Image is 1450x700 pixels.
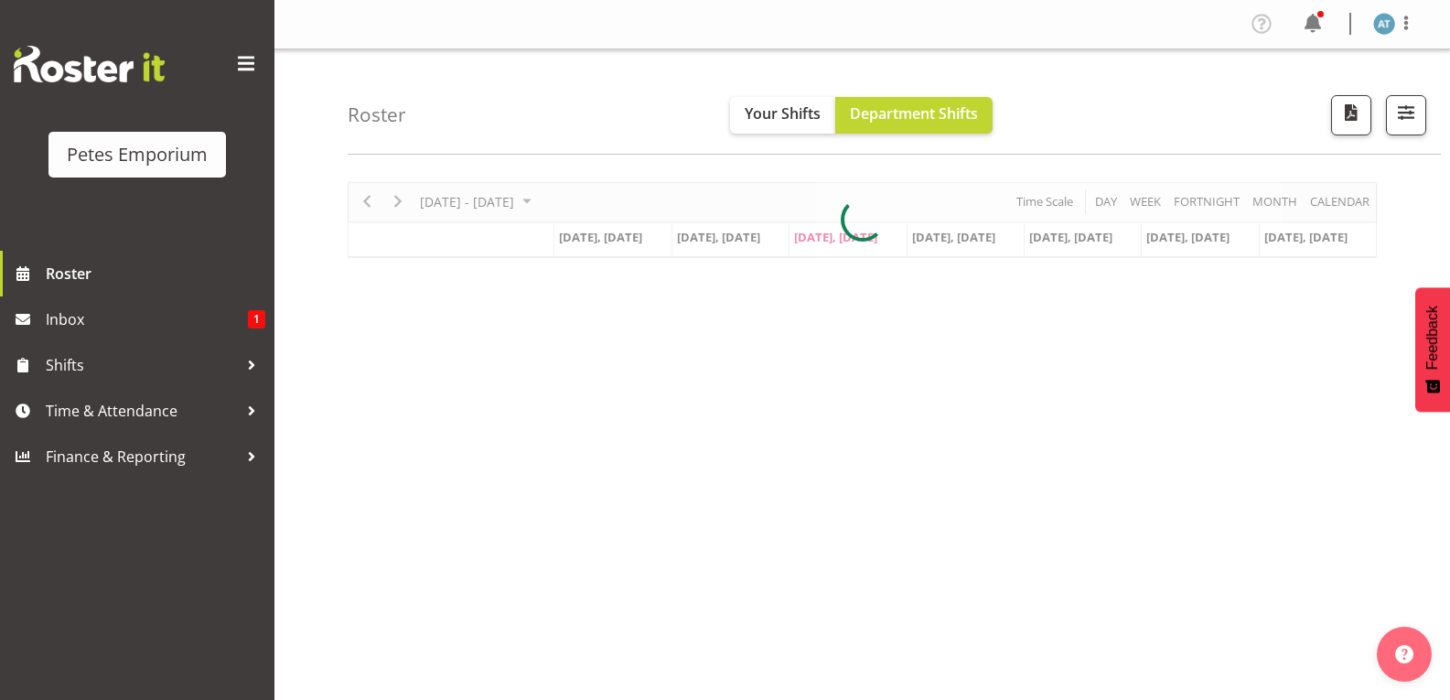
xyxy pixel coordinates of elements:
img: Rosterit website logo [14,46,165,82]
span: Shifts [46,351,238,379]
button: Download a PDF of the roster according to the set date range. [1331,95,1371,135]
button: Feedback - Show survey [1415,287,1450,412]
span: 1 [248,310,265,328]
span: Feedback [1424,306,1441,370]
button: Department Shifts [835,97,993,134]
button: Filter Shifts [1386,95,1426,135]
span: Time & Attendance [46,397,238,425]
img: alex-micheal-taniwha5364.jpg [1373,13,1395,35]
div: Petes Emporium [67,141,208,168]
span: Inbox [46,306,248,333]
span: Your Shifts [745,103,821,124]
img: help-xxl-2.png [1395,645,1413,663]
h4: Roster [348,104,406,125]
span: Finance & Reporting [46,443,238,470]
span: Roster [46,260,265,287]
span: Department Shifts [850,103,978,124]
button: Your Shifts [730,97,835,134]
